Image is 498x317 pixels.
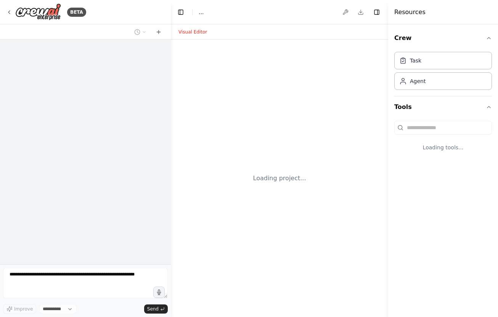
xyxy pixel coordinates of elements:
[67,8,86,17] div: BETA
[131,27,149,37] button: Switch to previous chat
[394,27,492,49] button: Crew
[174,27,212,37] button: Visual Editor
[199,8,204,16] nav: breadcrumb
[394,138,492,157] div: Loading tools...
[199,8,204,16] span: ...
[394,96,492,118] button: Tools
[394,118,492,163] div: Tools
[153,287,165,298] button: Click to speak your automation idea
[253,174,306,183] div: Loading project...
[15,3,61,21] img: Logo
[371,7,382,18] button: Hide right sidebar
[147,306,159,312] span: Send
[3,304,36,314] button: Improve
[394,49,492,96] div: Crew
[144,304,168,314] button: Send
[394,8,426,17] h4: Resources
[175,7,186,18] button: Hide left sidebar
[153,27,165,37] button: Start a new chat
[14,306,33,312] span: Improve
[410,77,426,85] div: Agent
[410,57,421,64] div: Task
